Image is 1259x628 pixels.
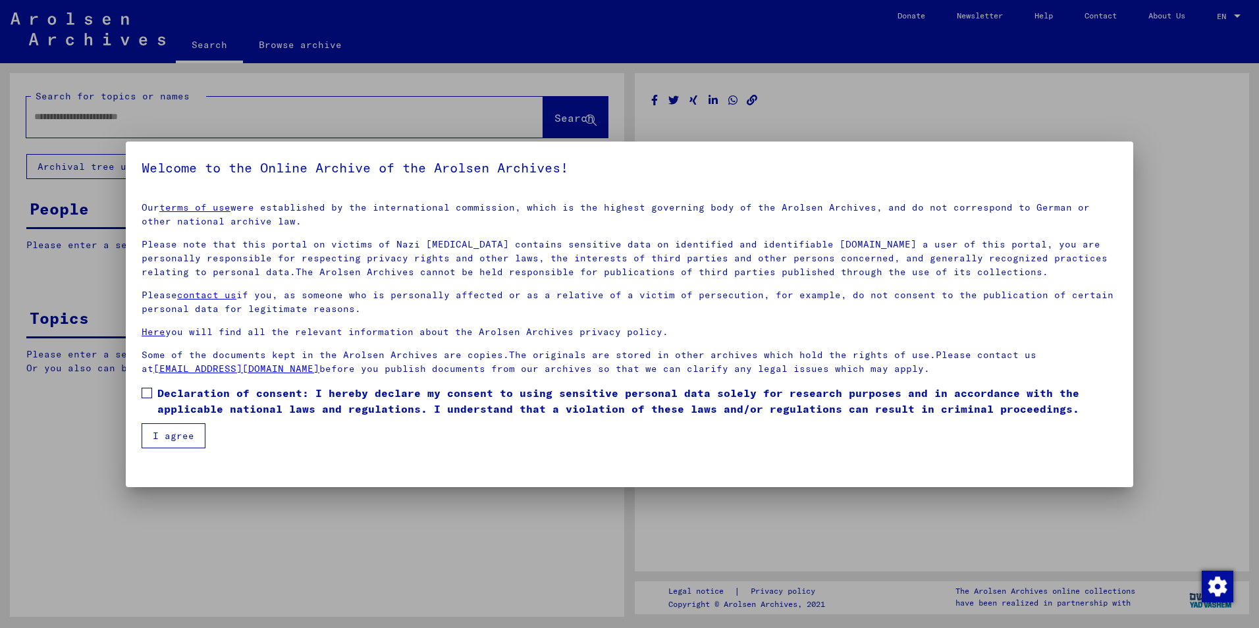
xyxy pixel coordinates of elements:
[142,423,205,448] button: I agree
[142,201,1117,228] p: Our were established by the international commission, which is the highest governing body of the ...
[153,363,319,375] a: [EMAIL_ADDRESS][DOMAIN_NAME]
[157,385,1117,417] span: Declaration of consent: I hereby declare my consent to using sensitive personal data solely for r...
[142,348,1117,376] p: Some of the documents kept in the Arolsen Archives are copies.The originals are stored in other a...
[142,238,1117,279] p: Please note that this portal on victims of Nazi [MEDICAL_DATA] contains sensitive data on identif...
[142,157,1117,178] h5: Welcome to the Online Archive of the Arolsen Archives!
[142,288,1117,316] p: Please if you, as someone who is personally affected or as a relative of a victim of persecution,...
[1202,571,1233,602] img: Change consent
[142,326,165,338] a: Here
[177,289,236,301] a: contact us
[159,201,230,213] a: terms of use
[142,325,1117,339] p: you will find all the relevant information about the Arolsen Archives privacy policy.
